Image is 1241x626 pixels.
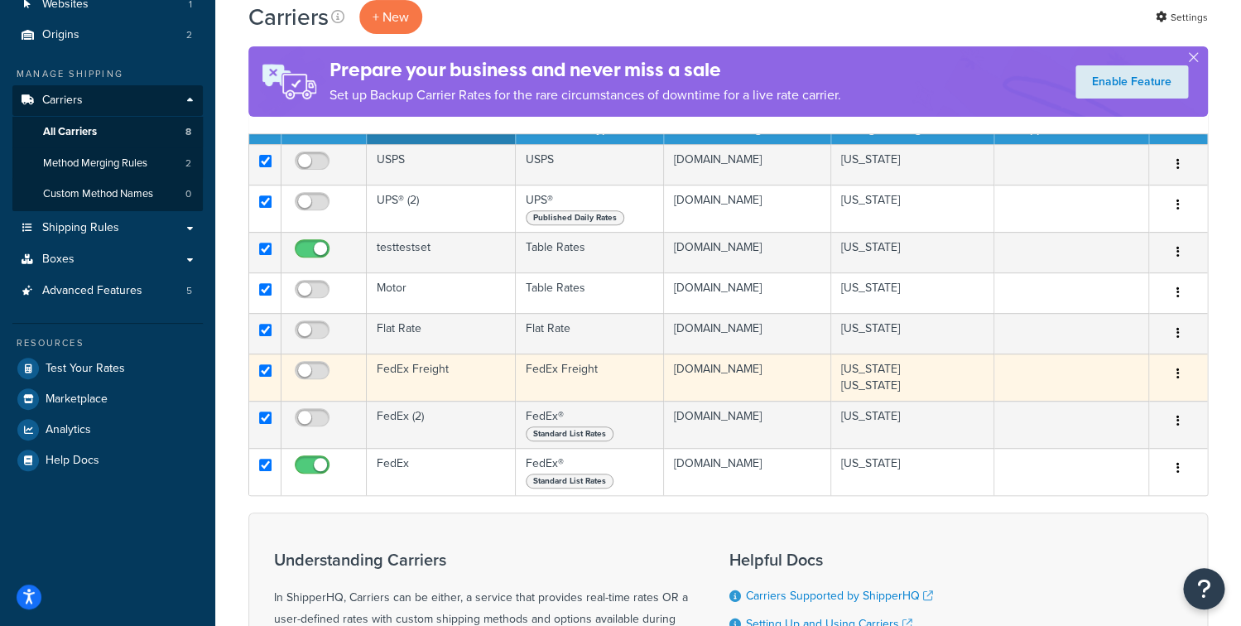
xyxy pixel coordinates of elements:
[729,551,945,569] h3: Helpful Docs
[12,336,203,350] div: Resources
[186,28,192,42] span: 2
[831,272,994,313] td: [US_STATE]
[12,117,203,147] a: All Carriers 8
[12,276,203,306] a: Advanced Features 5
[367,232,516,272] td: testtestset
[12,148,203,179] a: Method Merging Rules 2
[12,179,203,209] li: Custom Method Names
[831,232,994,272] td: [US_STATE]
[831,401,994,448] td: [US_STATE]
[12,415,203,445] a: Analytics
[664,354,831,401] td: [DOMAIN_NAME]
[12,148,203,179] li: Method Merging Rules
[46,362,125,376] span: Test Your Rates
[516,185,664,232] td: UPS®
[42,28,79,42] span: Origins
[664,232,831,272] td: [DOMAIN_NAME]
[12,354,203,383] a: Test Your Rates
[46,392,108,407] span: Marketplace
[516,232,664,272] td: Table Rates
[42,221,119,235] span: Shipping Rules
[526,210,624,225] span: Published Daily Rates
[12,445,203,475] a: Help Docs
[664,448,831,495] td: [DOMAIN_NAME]
[367,144,516,185] td: USPS
[42,253,75,267] span: Boxes
[367,354,516,401] td: FedEx Freight
[12,276,203,306] li: Advanced Features
[185,187,191,201] span: 0
[516,448,664,495] td: FedEx®
[1075,65,1188,99] a: Enable Feature
[46,423,91,437] span: Analytics
[274,551,688,569] h3: Understanding Carriers
[516,272,664,313] td: Table Rates
[46,454,99,468] span: Help Docs
[664,272,831,313] td: [DOMAIN_NAME]
[831,313,994,354] td: [US_STATE]
[367,272,516,313] td: Motor
[526,426,613,441] span: Standard List Rates
[12,85,203,116] a: Carriers
[186,284,192,298] span: 5
[329,56,841,84] h4: Prepare your business and never miss a sale
[12,117,203,147] li: All Carriers
[831,448,994,495] td: [US_STATE]
[43,125,97,139] span: All Carriers
[1183,568,1224,609] button: Open Resource Center
[12,85,203,211] li: Carriers
[367,448,516,495] td: FedEx
[367,313,516,354] td: Flat Rate
[367,185,516,232] td: UPS® (2)
[831,185,994,232] td: [US_STATE]
[664,313,831,354] td: [DOMAIN_NAME]
[367,401,516,448] td: FedEx (2)
[248,46,329,117] img: ad-rules-rateshop-fe6ec290ccb7230408bd80ed9643f0289d75e0ffd9eb532fc0e269fcd187b520.png
[516,354,664,401] td: FedEx Freight
[746,587,933,604] a: Carriers Supported by ShipperHQ
[526,474,613,489] span: Standard List Rates
[185,125,191,139] span: 8
[664,185,831,232] td: [DOMAIN_NAME]
[12,213,203,243] a: Shipping Rules
[516,401,664,448] td: FedEx®
[831,354,994,401] td: [US_STATE] [US_STATE]
[516,144,664,185] td: USPS
[664,401,831,448] td: [DOMAIN_NAME]
[12,20,203,51] li: Origins
[329,84,841,107] p: Set up Backup Carrier Rates for the rare circumstances of downtime for a live rate carrier.
[1156,6,1208,29] a: Settings
[248,1,329,33] h1: Carriers
[43,156,147,171] span: Method Merging Rules
[42,94,83,108] span: Carriers
[516,313,664,354] td: Flat Rate
[12,384,203,414] a: Marketplace
[12,244,203,275] a: Boxes
[664,144,831,185] td: [DOMAIN_NAME]
[12,67,203,81] div: Manage Shipping
[12,20,203,51] a: Origins 2
[42,284,142,298] span: Advanced Features
[43,187,153,201] span: Custom Method Names
[12,179,203,209] a: Custom Method Names 0
[831,144,994,185] td: [US_STATE]
[185,156,191,171] span: 2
